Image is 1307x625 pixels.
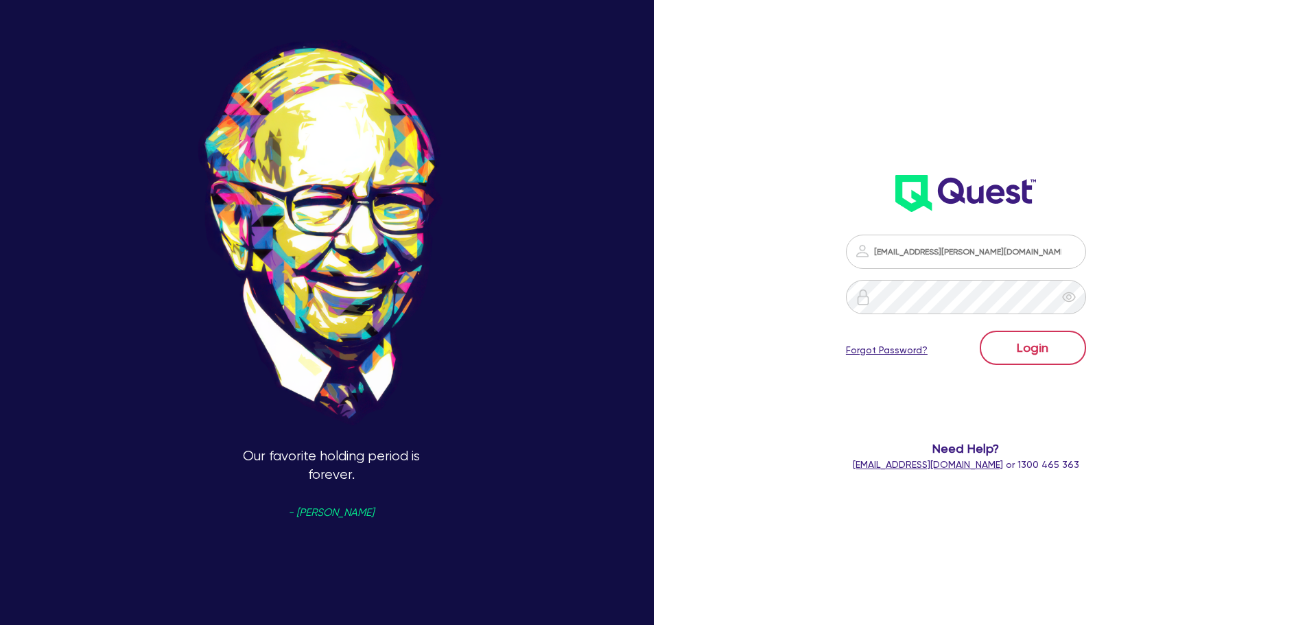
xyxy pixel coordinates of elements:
[791,439,1142,458] span: Need Help?
[853,459,1003,470] a: [EMAIL_ADDRESS][DOMAIN_NAME]
[1062,290,1076,304] span: eye
[853,459,1079,470] span: or 1300 465 363
[846,235,1086,269] input: Email address
[895,175,1036,212] img: wH2k97JdezQIQAAAABJRU5ErkJggg==
[288,508,374,518] span: - [PERSON_NAME]
[846,343,928,357] a: Forgot Password?
[855,289,871,305] img: icon-password
[980,331,1086,365] button: Login
[854,243,871,259] img: icon-password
